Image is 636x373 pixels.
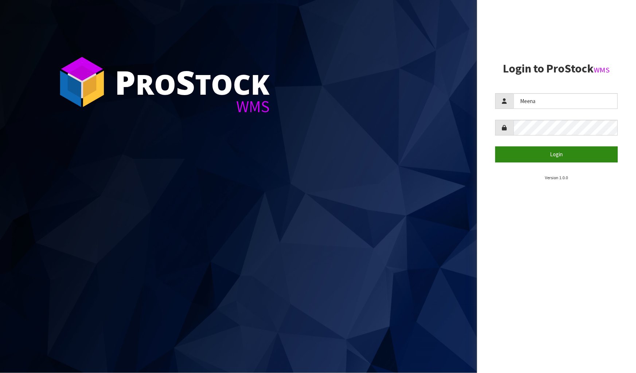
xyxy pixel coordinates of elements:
[115,60,136,104] span: P
[495,146,618,162] button: Login
[176,60,195,104] span: S
[545,175,568,180] small: Version 1.0.0
[594,65,610,75] small: WMS
[115,66,270,98] div: ro tock
[495,62,618,75] h2: Login to ProStock
[115,98,270,115] div: WMS
[514,93,618,109] input: Username
[55,55,109,109] img: ProStock Cube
